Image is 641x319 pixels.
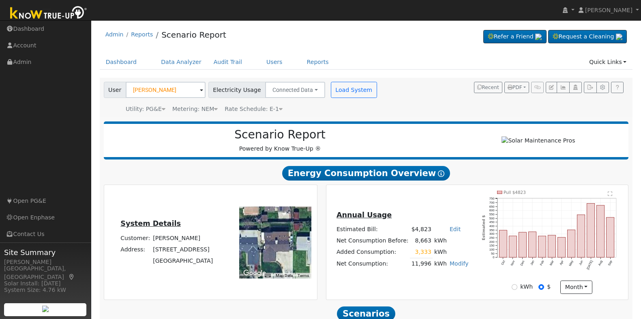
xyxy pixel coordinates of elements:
[596,82,609,93] button: Settings
[335,258,410,270] td: Net Consumption:
[512,284,517,290] input: kWh
[489,224,494,228] text: 400
[546,82,557,93] button: Edit User
[520,283,533,291] label: kWh
[489,208,494,212] text: 600
[489,244,494,248] text: 150
[410,247,433,258] td: 3,333
[547,283,551,291] label: $
[489,201,494,204] text: 700
[241,268,268,279] a: Open this area in Google Maps (opens a new window)
[586,260,593,270] text: [DATE]
[337,211,392,219] u: Annual Usage
[152,244,214,255] td: [STREET_ADDRESS]
[500,259,506,266] text: Oct
[489,205,494,208] text: 650
[42,306,49,312] img: retrieve
[301,55,335,70] a: Reports
[519,260,525,266] text: Dec
[161,30,226,40] a: Scenario Report
[433,247,448,258] td: kWh
[557,82,569,93] button: Multi-Series Graph
[433,258,448,270] td: kWh
[504,190,526,195] text: Pull $4823
[208,82,266,98] span: Electricity Usage
[607,260,613,266] text: Sep
[568,260,574,267] text: May
[4,264,87,281] div: [GEOGRAPHIC_DATA], [GEOGRAPHIC_DATA]
[410,235,433,247] td: 8,663
[4,247,87,258] span: Site Summary
[172,105,218,113] div: Metering: NEM
[510,260,515,266] text: Nov
[208,55,248,70] a: Audit Trail
[508,85,522,90] span: PDF
[152,232,214,244] td: [PERSON_NAME]
[577,215,585,257] rect: onclick=""
[611,82,624,93] a: Help Link
[131,31,153,38] a: Reports
[483,30,547,44] a: Refer a Friend
[489,213,494,216] text: 550
[491,252,495,255] text: 50
[68,274,75,280] a: Map
[616,34,622,40] img: retrieve
[538,236,546,257] rect: onclick=""
[276,273,293,279] button: Map Data
[578,260,583,266] text: Jun
[265,273,270,279] button: Keyboard shortcuts
[568,230,575,257] rect: onclick=""
[481,215,485,240] text: Estimated $
[502,136,575,145] img: Solar Maintenance Pros
[105,31,124,38] a: Admin
[499,230,507,257] rect: onclick=""
[489,217,494,220] text: 500
[152,255,214,266] td: [GEOGRAPHIC_DATA]
[583,55,632,70] a: Quick Links
[438,170,444,177] i: Show Help
[549,259,555,266] text: Mar
[450,260,469,267] a: Modify
[607,217,614,257] rect: onclick=""
[504,82,529,93] button: PDF
[410,223,433,235] td: $4,823
[4,279,87,288] div: Solar Install: [DATE]
[6,4,91,23] img: Know True-Up
[4,286,87,294] div: System Size: 4.76 kW
[548,235,555,257] rect: onclick=""
[489,197,494,200] text: 750
[298,273,309,278] a: Terms (opens in new tab)
[489,232,494,236] text: 300
[433,235,470,247] td: kWh
[119,244,152,255] td: Address:
[4,258,87,266] div: [PERSON_NAME]
[104,82,126,98] span: User
[335,247,410,258] td: Added Consumption:
[450,226,461,232] a: Edit
[489,236,494,240] text: 250
[119,232,152,244] td: Customer:
[241,268,268,279] img: Google
[260,55,289,70] a: Users
[560,281,592,294] button: month
[559,259,564,266] text: Apr
[585,7,632,13] span: [PERSON_NAME]
[598,260,603,266] text: Aug
[535,34,542,40] img: retrieve
[120,219,181,228] u: System Details
[225,106,283,112] span: Alias: E1
[474,82,502,93] button: Recent
[126,82,206,98] input: Select a User
[530,260,535,266] text: Jan
[489,248,494,251] text: 100
[539,260,545,266] text: Feb
[587,204,595,257] rect: onclick=""
[155,55,208,70] a: Data Analyzer
[410,258,433,270] td: 11,996
[493,256,494,259] text: 0
[335,223,410,235] td: Estimated Bill:
[569,82,582,93] button: Login As
[265,82,325,98] button: Connected Data
[597,205,605,257] rect: onclick=""
[584,82,596,93] button: Export Interval Data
